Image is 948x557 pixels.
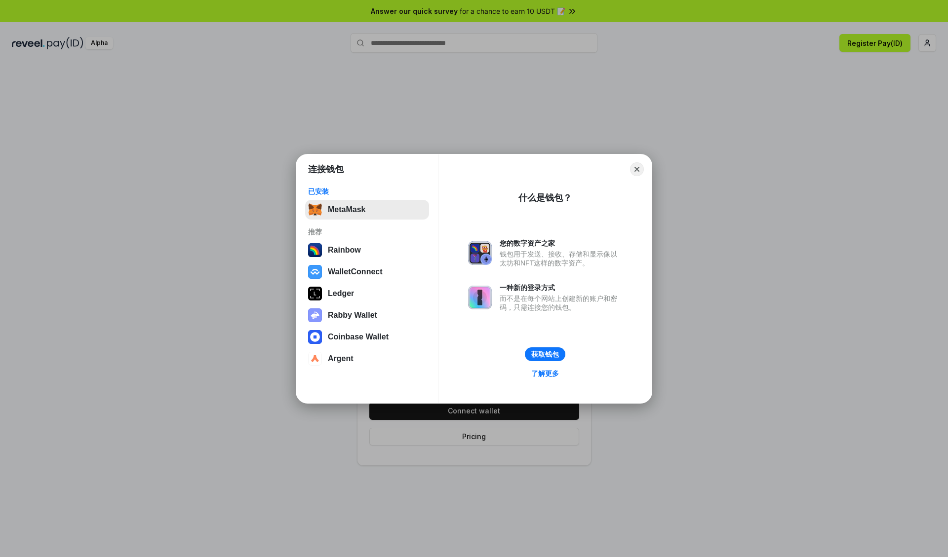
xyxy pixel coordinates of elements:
[308,163,344,175] h1: 连接钱包
[308,203,322,217] img: svg+xml,%3Csvg%20fill%3D%22none%22%20height%3D%2233%22%20viewBox%3D%220%200%2035%2033%22%20width%...
[308,243,322,257] img: svg+xml,%3Csvg%20width%3D%22120%22%20height%3D%22120%22%20viewBox%3D%220%200%20120%20120%22%20fil...
[531,369,559,378] div: 了解更多
[518,192,572,204] div: 什么是钱包？
[328,311,377,320] div: Rabby Wallet
[305,349,429,369] button: Argent
[630,162,644,176] button: Close
[308,187,426,196] div: 已安装
[305,327,429,347] button: Coinbase Wallet
[328,246,361,255] div: Rainbow
[328,205,365,214] div: MetaMask
[305,284,429,303] button: Ledger
[308,227,426,236] div: 推荐
[308,330,322,344] img: svg+xml,%3Csvg%20width%3D%2228%22%20height%3D%2228%22%20viewBox%3D%220%200%2028%2028%22%20fill%3D...
[468,241,492,265] img: svg+xml,%3Csvg%20xmlns%3D%22http%3A%2F%2Fwww.w3.org%2F2000%2Fsvg%22%20fill%3D%22none%22%20viewBox...
[328,267,383,276] div: WalletConnect
[305,305,429,325] button: Rabby Wallet
[305,262,429,282] button: WalletConnect
[531,350,559,359] div: 获取钱包
[328,289,354,298] div: Ledger
[525,367,565,380] a: 了解更多
[328,333,389,341] div: Coinbase Wallet
[308,308,322,322] img: svg+xml,%3Csvg%20xmlns%3D%22http%3A%2F%2Fwww.w3.org%2F2000%2Fsvg%22%20fill%3D%22none%22%20viewBox...
[308,352,322,366] img: svg+xml,%3Csvg%20width%3D%2228%22%20height%3D%2228%22%20viewBox%3D%220%200%2028%2028%22%20fill%3D...
[468,286,492,309] img: svg+xml,%3Csvg%20xmlns%3D%22http%3A%2F%2Fwww.w3.org%2F2000%2Fsvg%22%20fill%3D%22none%22%20viewBox...
[525,347,565,361] button: 获取钱包
[308,265,322,279] img: svg+xml,%3Csvg%20width%3D%2228%22%20height%3D%2228%22%20viewBox%3D%220%200%2028%2028%22%20fill%3D...
[500,294,622,312] div: 而不是在每个网站上创建新的账户和密码，只需连接您的钱包。
[500,283,622,292] div: 一种新的登录方式
[328,354,354,363] div: Argent
[500,239,622,248] div: 您的数字资产之家
[308,287,322,300] img: svg+xml,%3Csvg%20xmlns%3D%22http%3A%2F%2Fwww.w3.org%2F2000%2Fsvg%22%20width%3D%2228%22%20height%3...
[500,250,622,267] div: 钱包用于发送、接收、存储和显示像以太坊和NFT这样的数字资产。
[305,200,429,220] button: MetaMask
[305,240,429,260] button: Rainbow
